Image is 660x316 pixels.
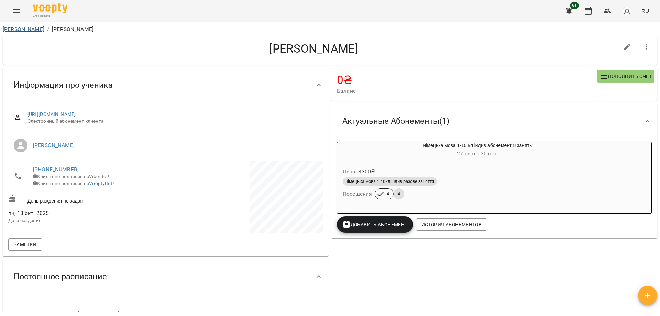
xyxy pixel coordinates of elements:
[33,142,75,149] a: [PERSON_NAME]
[7,193,166,206] div: День рождения не задан
[342,220,408,229] span: Добавить Абонемент
[343,178,437,185] span: німецька мова 1-10кл індив разове заняття
[337,142,618,208] button: німецька мова 1-10 кл індив абонемент 8 занять27 сент.- 30 окт.Цена4300₴німецька мова 1-10кл інди...
[8,42,619,56] h4: [PERSON_NAME]
[33,3,67,13] img: Voopty Logo
[47,25,49,33] li: /
[89,181,112,186] a: VooptyBot
[416,218,487,231] button: История абонементов
[27,118,318,125] span: Электронный абонемент клиента
[33,174,110,179] span: Клиент не подписан на ViberBot!
[14,240,37,249] span: Заметки
[3,26,44,32] a: [PERSON_NAME]
[33,14,67,19] span: For Business
[600,72,652,80] span: Пополнить счет
[3,67,329,103] div: Информация про ученика
[331,103,657,139] div: Актуальные Абонементы(1)
[421,220,482,229] span: История абонементов
[394,191,404,197] span: 4
[8,217,164,224] p: Дата создания
[622,6,632,16] img: avatar_s.png
[8,209,164,217] span: пн, 13 окт. 2025
[639,4,652,17] button: RU
[337,142,618,159] div: німецька мова 1-10 кл індив абонемент 8 занять
[337,87,597,95] span: Баланс
[337,73,597,87] h4: 0 ₴
[3,25,657,33] nav: breadcrumb
[8,3,25,19] button: Menu
[383,191,393,197] span: 4
[337,216,413,233] button: Добавить Абонемент
[14,80,113,90] span: Информация про ученика
[570,2,579,9] span: 61
[359,167,375,176] p: 4300 ₴
[343,189,372,199] h6: Посещения
[342,116,449,127] span: Актуальные Абонементы ( 1 )
[641,7,649,14] span: RU
[33,181,114,186] span: Клиент не подписан на !
[52,25,93,33] p: [PERSON_NAME]
[14,271,109,282] span: Постоянное расписание:
[3,259,329,294] div: Постоянное расписание:
[33,166,79,173] a: [PHONE_NUMBER]
[597,70,654,83] button: Пополнить счет
[457,150,498,157] span: 27 сент. - 30 окт.
[8,238,42,251] button: Заметки
[27,111,76,117] a: [URL][DOMAIN_NAME]
[343,167,356,176] h6: Цена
